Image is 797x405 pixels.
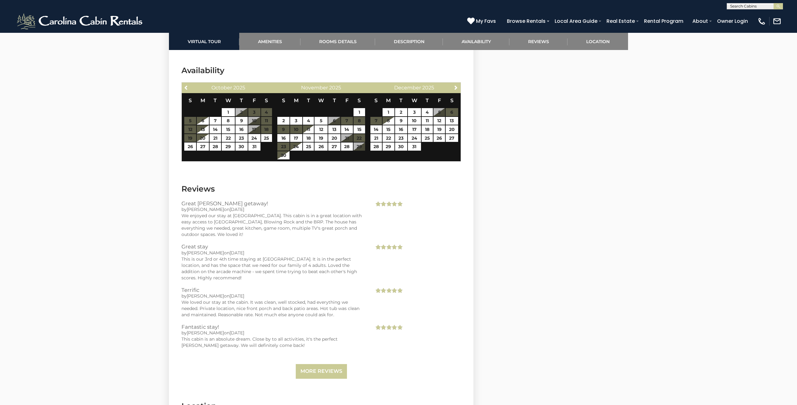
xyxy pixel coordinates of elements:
[328,142,340,151] a: 27
[354,108,365,116] a: 1
[221,142,235,151] td: $140
[382,134,394,142] td: $272
[196,142,209,151] td: $145
[353,125,365,134] td: $297
[230,293,244,299] span: [DATE]
[757,17,766,26] img: phone-regular-white.png
[200,97,205,103] span: Monday
[235,117,248,125] a: 9
[383,117,394,125] a: 8
[438,97,441,103] span: Friday
[181,324,365,330] h3: Fantastic stay!
[445,117,458,125] td: $200
[211,85,232,91] span: October
[303,134,314,142] a: 18
[395,134,408,142] td: $292
[225,97,231,103] span: Wednesday
[197,117,209,125] a: 6
[395,108,408,117] td: $140
[277,134,290,142] td: $190
[222,125,235,133] a: 15
[303,125,314,134] td: $144
[445,134,458,142] td: $442
[248,142,260,151] a: 31
[446,125,458,133] a: 20
[567,33,628,50] a: Location
[408,142,421,151] td: $402
[209,125,221,134] td: $195
[433,125,445,134] td: $250
[187,207,224,212] span: [PERSON_NAME]
[248,142,261,151] td: $232
[197,125,209,133] a: 13
[395,125,408,134] td: $140
[314,117,328,125] a: 5
[235,134,248,142] a: 23
[450,97,453,103] span: Saturday
[328,125,341,134] td: $224
[221,134,235,142] td: $221
[235,142,248,151] a: 30
[197,142,209,151] a: 27
[290,134,303,142] td: $163
[446,134,458,142] a: 27
[421,117,433,125] td: $140
[422,117,433,125] a: 11
[277,134,290,142] a: 16
[408,142,421,151] a: 31
[235,142,248,151] td: $154
[395,125,407,133] a: 16
[383,108,394,116] a: 1
[233,85,245,91] span: 2025
[181,65,461,76] h3: Availability
[433,134,445,142] a: 26
[421,134,433,142] td: $358
[210,142,221,151] a: 28
[382,117,394,125] td: $140
[230,207,244,212] span: [DATE]
[446,117,458,125] a: 13
[184,142,196,151] td: $165
[370,134,382,142] a: 21
[239,33,300,50] a: Amenities
[290,134,302,142] a: 17
[196,125,209,134] td: $263
[240,97,243,103] span: Thursday
[773,17,781,26] img: mail-regular-white.png
[235,125,248,133] a: 16
[181,287,365,293] h3: Terrific
[222,108,235,116] a: 1
[265,97,268,103] span: Saturday
[248,134,261,142] td: $300
[374,97,378,103] span: Sunday
[382,142,394,151] td: $461
[333,97,336,103] span: Thursday
[408,108,421,117] td: $140
[445,125,458,134] td: $257
[261,134,272,142] a: 25
[314,125,328,133] a: 12
[341,142,353,151] td: $466
[277,151,290,159] a: 30
[422,108,433,116] a: 4
[303,142,314,151] a: 25
[443,33,509,50] a: Availability
[181,212,365,237] div: We enjoyed our stay at [GEOGRAPHIC_DATA]. This cabin is in a great location with easy access to [...
[184,142,196,151] a: 26
[382,125,394,134] td: $140
[452,83,460,91] a: Next
[689,16,711,27] a: About
[370,125,382,133] a: 14
[230,250,244,256] span: [DATE]
[370,142,382,151] td: $456
[408,108,421,116] a: 3
[395,134,407,142] a: 23
[303,117,314,125] td: $140
[181,201,365,206] h3: Great [PERSON_NAME] getaway!
[303,125,314,133] a: 11
[433,117,445,125] td: $195
[187,250,224,256] span: [PERSON_NAME]
[383,134,394,142] a: 22
[184,85,189,90] span: Previous
[169,33,239,50] a: Virtual Tour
